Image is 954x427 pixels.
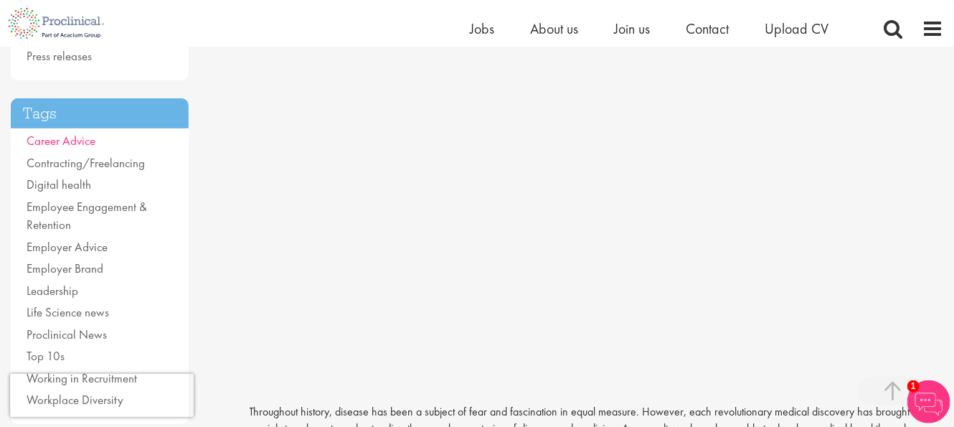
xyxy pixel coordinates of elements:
a: Top 10s [27,348,65,364]
a: About us [530,19,578,38]
iframe: reCAPTCHA [10,374,194,417]
a: Digital health [27,177,91,192]
a: Press releases [27,48,92,64]
a: Join us [614,19,650,38]
a: Employer Advice [27,239,108,255]
a: Contracting/Freelancing [27,155,145,171]
iframe: Top 10 medical advancements in history [250,47,823,392]
a: Working in Recruitment [27,370,137,386]
img: Chatbot [907,380,950,423]
h3: Tags [11,98,189,129]
a: Contact [686,19,729,38]
a: Jobs [470,19,494,38]
a: Employer Brand [27,261,103,276]
a: Life Science news [27,304,109,320]
a: Leadership [27,283,78,299]
span: 1 [907,380,920,393]
a: Proclinical News [27,327,107,342]
a: Career Advice [27,133,95,149]
a: Employee Engagement & Retention [27,199,147,233]
a: Upload CV [765,19,828,38]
